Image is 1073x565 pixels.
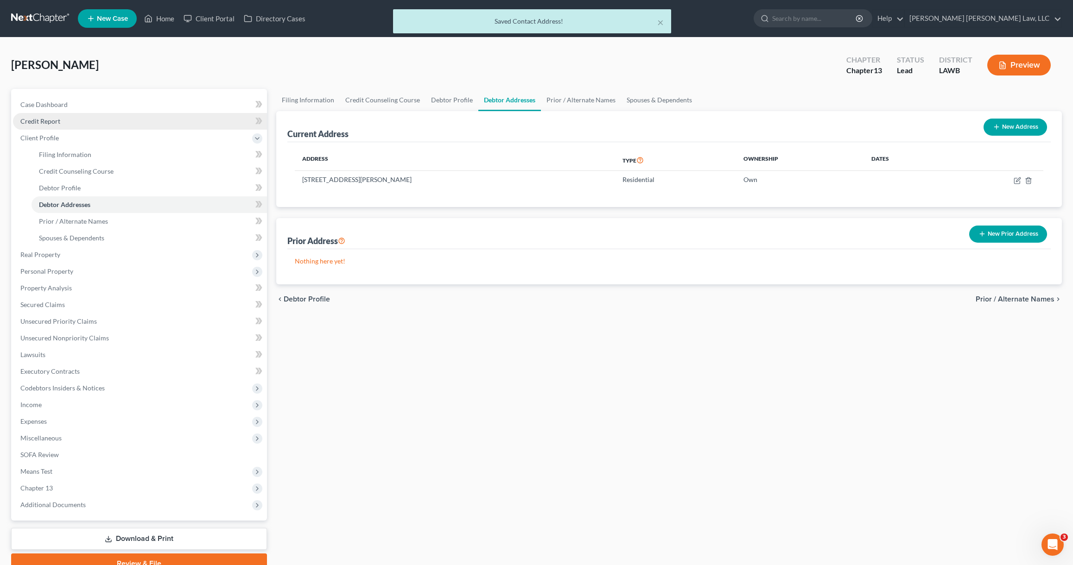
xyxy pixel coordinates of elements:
[13,96,267,113] a: Case Dashboard
[20,284,72,292] span: Property Analysis
[13,280,267,296] a: Property Analysis
[13,363,267,380] a: Executory Contracts
[32,180,267,196] a: Debtor Profile
[32,163,267,180] a: Credit Counseling Course
[39,217,108,225] span: Prior / Alternate Names
[20,451,59,458] span: SOFA Review
[295,257,1043,266] p: Nothing here yet!
[20,484,53,492] span: Chapter 13
[1054,295,1062,303] i: chevron_right
[20,501,86,508] span: Additional Documents
[13,330,267,346] a: Unsecured Nonpriority Claims
[20,301,65,308] span: Secured Claims
[20,267,73,275] span: Personal Property
[621,89,698,111] a: Spouses & Dependents
[287,235,345,246] div: Prior Address
[20,134,59,142] span: Client Profile
[11,528,267,550] a: Download & Print
[39,184,81,192] span: Debtor Profile
[13,346,267,363] a: Lawsuits
[11,58,99,71] span: [PERSON_NAME]
[874,66,882,75] span: 13
[340,89,425,111] a: Credit Counseling Course
[478,89,541,111] a: Debtor Addresses
[984,119,1047,136] button: New Address
[541,89,621,111] a: Prior / Alternate Names
[1060,534,1068,541] span: 3
[20,401,42,408] span: Income
[32,146,267,163] a: Filing Information
[20,467,52,475] span: Means Test
[13,296,267,313] a: Secured Claims
[295,171,616,188] td: [STREET_ADDRESS][PERSON_NAME]
[20,367,80,375] span: Executory Contracts
[976,295,1062,303] button: Prior / Alternate Names chevron_right
[276,295,284,303] i: chevron_left
[846,55,882,65] div: Chapter
[276,89,340,111] a: Filing Information
[13,313,267,330] a: Unsecured Priority Claims
[1041,534,1064,556] iframe: Intercom live chat
[276,295,330,303] button: chevron_left Debtor Profile
[400,17,664,26] div: Saved Contact Address!
[287,128,349,139] div: Current Address
[20,417,47,425] span: Expenses
[20,117,60,125] span: Credit Report
[987,55,1051,75] button: Preview
[20,100,68,108] span: Case Dashboard
[20,351,45,358] span: Lawsuits
[32,213,267,230] a: Prior / Alternate Names
[657,17,664,28] button: ×
[39,151,91,158] span: Filing Information
[295,150,616,171] th: Address
[39,234,104,242] span: Spouses & Dependents
[32,196,267,213] a: Debtor Addresses
[284,295,330,303] span: Debtor Profile
[864,150,948,171] th: Dates
[939,55,972,65] div: District
[20,317,97,325] span: Unsecured Priority Claims
[976,295,1054,303] span: Prior / Alternate Names
[615,171,736,188] td: Residential
[20,434,62,442] span: Miscellaneous
[20,251,60,258] span: Real Property
[20,334,109,342] span: Unsecured Nonpriority Claims
[13,446,267,463] a: SOFA Review
[897,55,924,65] div: Status
[736,150,864,171] th: Ownership
[32,230,267,246] a: Spouses & Dependents
[39,201,90,208] span: Debtor Addresses
[20,384,105,392] span: Codebtors Insiders & Notices
[939,65,972,76] div: LAWB
[425,89,478,111] a: Debtor Profile
[897,65,924,76] div: Lead
[846,65,882,76] div: Chapter
[736,171,864,188] td: Own
[39,167,114,175] span: Credit Counseling Course
[969,226,1047,243] button: New Prior Address
[615,150,736,171] th: Type
[13,113,267,130] a: Credit Report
